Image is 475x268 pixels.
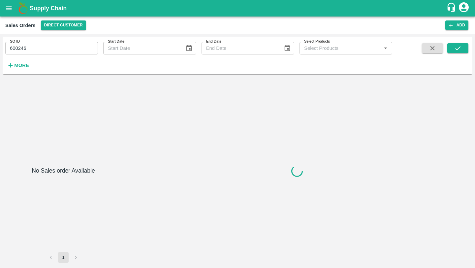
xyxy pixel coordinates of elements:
label: End Date [206,39,221,44]
button: page 1 [58,252,69,263]
strong: More [14,63,29,68]
label: SO ID [10,39,20,44]
button: Choose date [183,42,195,54]
input: Start Date [103,42,180,54]
label: Select Products [304,39,330,44]
div: account of current user [458,1,470,15]
button: open drawer [1,1,16,16]
b: Supply Chain [30,5,67,12]
nav: pagination navigation [45,252,82,263]
div: customer-support [446,2,458,14]
button: Add [445,20,468,30]
img: logo [16,2,30,15]
input: Select Products [301,44,379,52]
label: Start Date [108,39,124,44]
input: Enter SO ID [5,42,98,54]
a: Supply Chain [30,4,446,13]
div: Sales Orders [5,21,36,30]
button: More [5,60,31,71]
h6: No Sales order Available [32,166,95,252]
button: Select DC [41,20,86,30]
button: Choose date [281,42,294,54]
input: End Date [202,42,278,54]
button: Open [381,44,390,52]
